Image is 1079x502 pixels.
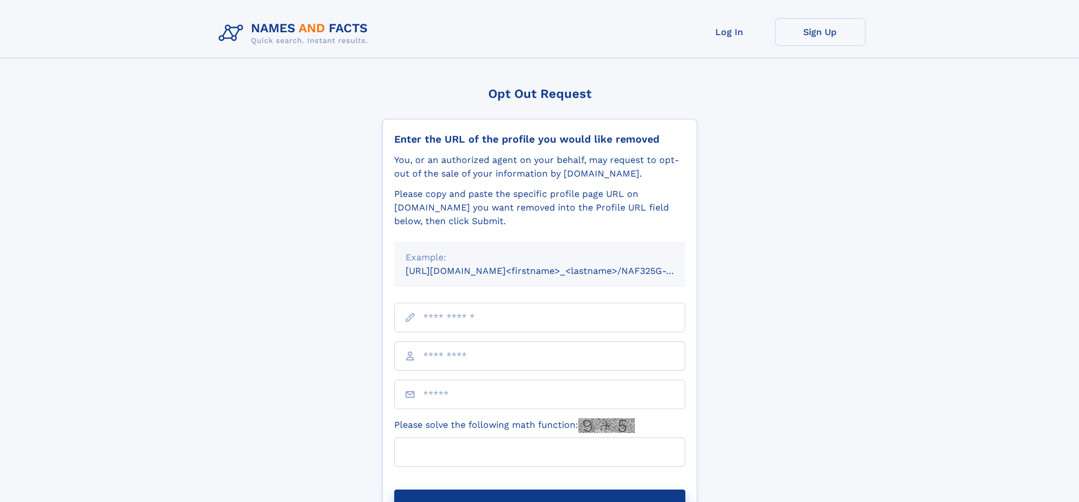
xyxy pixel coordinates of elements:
[394,153,685,181] div: You, or an authorized agent on your behalf, may request to opt-out of the sale of your informatio...
[684,18,775,46] a: Log In
[394,418,635,433] label: Please solve the following math function:
[394,133,685,145] div: Enter the URL of the profile you would like removed
[775,18,865,46] a: Sign Up
[406,251,674,264] div: Example:
[382,87,697,101] div: Opt Out Request
[406,265,707,276] small: [URL][DOMAIN_NAME]<firstname>_<lastname>/NAF325G-xxxxxxxx
[394,187,685,228] div: Please copy and paste the specific profile page URL on [DOMAIN_NAME] you want removed into the Pr...
[214,18,377,49] img: Logo Names and Facts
